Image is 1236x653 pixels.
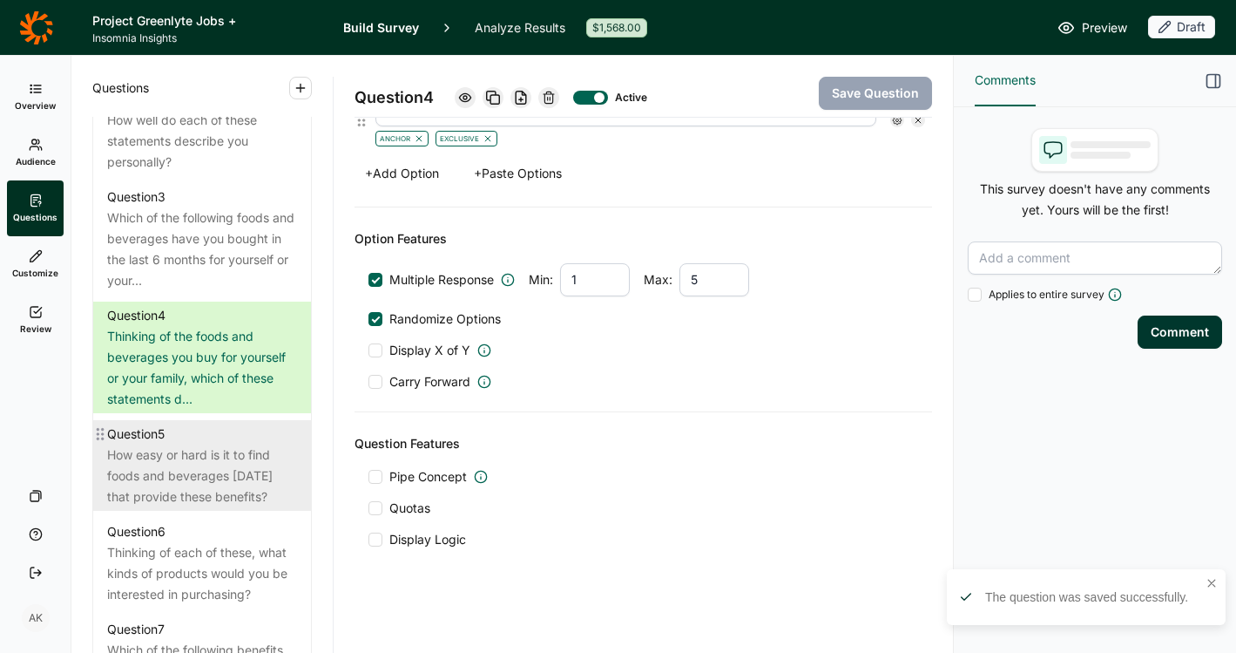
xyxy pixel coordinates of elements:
div: Settings [890,113,904,127]
div: Option Features [355,228,932,249]
span: Max: [644,271,672,289]
span: Customize [12,267,58,279]
div: AK [22,604,50,632]
a: Customize [7,236,64,292]
div: Which of the following foods and beverages have you bought in the last 6 months for yourself or y... [107,207,297,291]
div: Question 6 [107,521,165,542]
a: Preview [1057,17,1127,38]
div: Question Features [355,433,932,454]
div: Question 3 [107,187,165,207]
span: Preview [1082,17,1127,38]
div: Question 5 [107,424,165,445]
span: Question 4 [355,85,434,110]
div: Thinking of the foods and beverages you buy for yourself or your family, which of these statement... [107,326,297,410]
button: +Paste Options [463,161,572,186]
div: Question 7 [107,619,165,640]
span: Min: [529,271,553,289]
p: This survey doesn't have any comments yet. Yours will be the first! [968,179,1222,221]
button: Comment [1138,316,1222,349]
div: Remove [911,113,925,127]
span: Review [20,323,51,335]
span: Multiple Response [389,271,494,289]
div: Question 4 [107,305,165,326]
span: Applies to entire survey [989,288,1104,302]
div: The question was saved successfully. [985,588,1199,606]
div: $1,568.00 [586,18,647,37]
a: Question5How easy or hard is it to find foods and beverages [DATE] that provide these benefits? [93,420,311,511]
a: Question6Thinking of each of these, what kinds of products would you be interested in purchasing? [93,518,311,609]
span: Anchor [380,133,410,144]
a: Questions [7,180,64,236]
span: Quotas [389,500,430,517]
button: Save Question [819,77,932,110]
span: Carry Forward [389,373,470,391]
h1: Project Greenlyte Jobs + [92,10,322,31]
span: Display Logic [389,531,466,548]
a: Question4Thinking of the foods and beverages you buy for yourself or your family, which of these ... [93,302,311,413]
div: How well do each of these statements describe you personally? [107,110,297,173]
span: Overview [15,99,56,112]
span: Display X of Y [389,342,470,359]
div: Active [615,91,643,105]
a: Question2How well do each of these statements describe you personally? [93,85,311,176]
span: Audience [16,155,56,167]
div: Draft [1148,16,1215,38]
button: +Add Option [355,161,449,186]
span: Questions [13,211,57,223]
div: Delete [538,87,559,108]
div: Thinking of each of these, what kinds of products would you be interested in purchasing? [107,542,297,605]
span: Pipe Concept [389,468,467,486]
a: Overview [7,69,64,125]
span: Comments [975,70,1036,91]
a: Audience [7,125,64,180]
span: Randomize Options [382,310,501,328]
span: Insomnia Insights [92,31,322,45]
a: Review [7,292,64,348]
button: Comments [975,56,1036,106]
span: Exclusive [440,133,479,144]
span: Questions [92,78,149,99]
button: Draft [1148,16,1215,40]
div: How easy or hard is it to find foods and beverages [DATE] that provide these benefits? [107,445,297,507]
a: Question3Which of the following foods and beverages have you bought in the last 6 months for your... [93,183,311,295]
